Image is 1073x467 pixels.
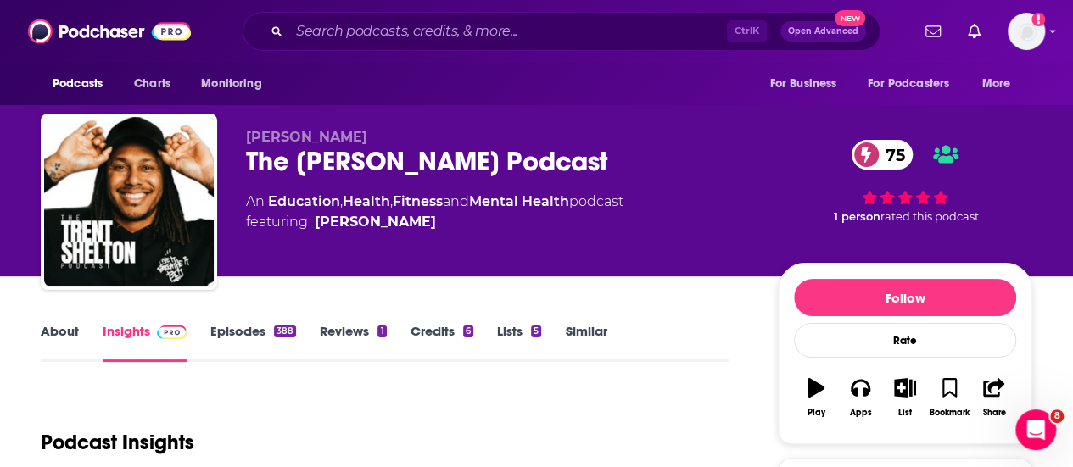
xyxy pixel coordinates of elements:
[377,325,386,337] div: 1
[189,68,283,100] button: open menu
[497,323,541,362] a: Lists5
[919,17,947,46] a: Show notifications dropdown
[883,367,927,428] button: List
[1008,13,1045,50] span: Logged in as lilifeinberg
[961,17,987,46] a: Show notifications dropdown
[794,279,1016,316] button: Follow
[869,140,914,170] span: 75
[340,193,343,209] span: ,
[210,323,296,362] a: Episodes388
[757,68,858,100] button: open menu
[1015,409,1056,450] iframe: Intercom live chat
[1031,13,1045,26] svg: Add a profile image
[393,193,443,209] a: Fitness
[41,323,79,362] a: About
[289,18,727,45] input: Search podcasts, credits, & more...
[927,367,971,428] button: Bookmark
[411,323,473,362] a: Credits6
[274,325,296,337] div: 388
[727,20,767,42] span: Ctrl K
[246,192,623,232] div: An podcast
[531,325,541,337] div: 5
[28,15,191,47] img: Podchaser - Follow, Share and Rate Podcasts
[930,408,970,418] div: Bookmark
[443,193,469,209] span: and
[972,367,1016,428] button: Share
[880,210,979,223] span: rated this podcast
[808,408,825,418] div: Play
[838,367,882,428] button: Apps
[835,10,865,26] span: New
[41,430,194,455] h1: Podcast Insights
[788,27,858,36] span: Open Advanced
[134,72,170,96] span: Charts
[315,212,436,232] a: Trent Shelton
[1008,13,1045,50] img: User Profile
[390,193,393,209] span: ,
[123,68,181,100] a: Charts
[1050,409,1064,423] span: 8
[970,68,1032,100] button: open menu
[850,408,872,418] div: Apps
[243,12,880,51] div: Search podcasts, credits, & more...
[565,323,606,362] a: Similar
[53,72,103,96] span: Podcasts
[343,193,390,209] a: Health
[778,129,1032,234] div: 75 1 personrated this podcast
[834,210,880,223] span: 1 person
[320,323,386,362] a: Reviews1
[268,193,340,209] a: Education
[852,140,914,170] a: 75
[769,72,836,96] span: For Business
[463,325,473,337] div: 6
[469,193,569,209] a: Mental Health
[857,68,974,100] button: open menu
[246,212,623,232] span: featuring
[44,117,214,286] img: The Trent Shelton Podcast
[201,72,261,96] span: Monitoring
[868,72,949,96] span: For Podcasters
[246,129,367,145] span: [PERSON_NAME]
[982,72,1011,96] span: More
[1008,13,1045,50] button: Show profile menu
[157,325,187,339] img: Podchaser Pro
[794,323,1016,358] div: Rate
[780,21,866,42] button: Open AdvancedNew
[41,68,125,100] button: open menu
[898,408,912,418] div: List
[982,408,1005,418] div: Share
[794,367,838,428] button: Play
[103,323,187,362] a: InsightsPodchaser Pro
